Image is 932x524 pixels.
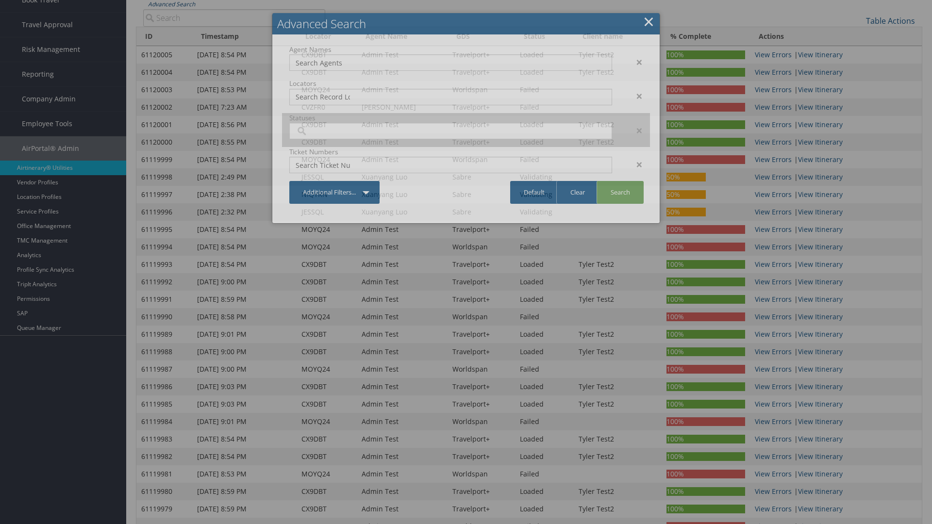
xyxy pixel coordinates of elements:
[619,90,650,102] div: ×
[619,159,650,170] div: ×
[289,181,380,204] a: Additional Filters...
[619,125,650,136] div: ×
[510,181,558,204] a: Default
[272,13,660,34] h2: Advanced Search
[289,45,612,54] label: Agent Names
[619,56,650,68] div: ×
[556,181,599,204] a: Clear
[289,79,612,88] label: Locators
[289,113,612,123] label: Statuses
[597,181,644,204] a: Search
[296,92,350,102] input: Search Record Locators
[296,160,350,170] input: Search Ticket Number
[289,147,612,157] label: Ticket Numbers
[296,58,350,67] input: Search Agents
[643,12,654,31] a: Close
